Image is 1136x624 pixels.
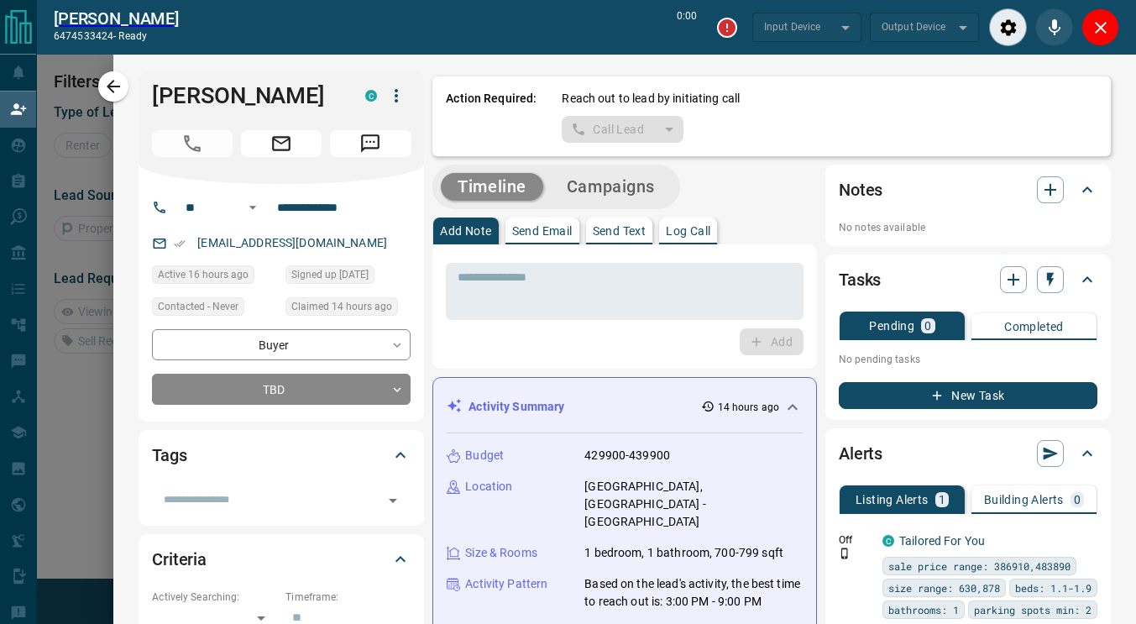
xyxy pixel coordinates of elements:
[584,575,803,611] p: Based on the lead's activity, the best time to reach out is: 3:00 PM - 9:00 PM
[839,260,1097,300] div: Tasks
[888,579,1000,596] span: size range: 630,878
[924,320,931,332] p: 0
[882,535,894,547] div: condos.ca
[330,130,411,157] span: Message
[469,398,564,416] p: Activity Summary
[174,238,186,249] svg: Email Verified
[584,447,670,464] p: 429900-439900
[584,544,783,562] p: 1 bedroom, 1 bathroom, 700-799 sqft
[447,391,803,422] div: Activity Summary14 hours ago
[152,546,207,573] h2: Criteria
[1015,579,1092,596] span: beds: 1.1-1.9
[1035,8,1073,46] div: Mute
[291,266,369,283] span: Signed up [DATE]
[465,478,512,496] p: Location
[839,548,851,559] svg: Push Notification Only
[839,220,1097,235] p: No notes available
[856,494,929,506] p: Listing Alerts
[888,558,1071,574] span: sale price range: 386910,483890
[152,265,277,289] div: Fri Aug 15 2025
[285,297,411,321] div: Fri Aug 15 2025
[441,173,543,201] button: Timeline
[562,90,740,107] p: Reach out to lead by initiating call
[593,225,647,237] p: Send Text
[152,442,186,469] h2: Tags
[839,347,1097,372] p: No pending tasks
[285,590,411,605] p: Timeframe:
[152,435,411,475] div: Tags
[512,225,573,237] p: Send Email
[1081,8,1119,46] div: Close
[158,266,249,283] span: Active 16 hours ago
[839,532,872,548] p: Off
[152,374,411,405] div: TBD
[666,225,710,237] p: Log Call
[839,382,1097,409] button: New Task
[677,8,697,46] p: 0:00
[152,130,233,157] span: Call
[241,130,322,157] span: Email
[152,539,411,579] div: Criteria
[839,170,1097,210] div: Notes
[550,173,672,201] button: Campaigns
[197,236,387,249] a: [EMAIL_ADDRESS][DOMAIN_NAME]
[158,298,238,315] span: Contacted - Never
[584,478,803,531] p: [GEOGRAPHIC_DATA], [GEOGRAPHIC_DATA] - [GEOGRAPHIC_DATA]
[243,197,263,218] button: Open
[54,29,179,44] p: 6474533424 -
[888,601,959,618] span: bathrooms: 1
[989,8,1027,46] div: Audio Settings
[974,601,1092,618] span: parking spots min: 2
[446,90,537,143] p: Action Required:
[839,433,1097,474] div: Alerts
[984,494,1064,506] p: Building Alerts
[152,590,277,605] p: Actively Searching:
[381,489,405,512] button: Open
[839,266,881,293] h2: Tasks
[839,176,882,203] h2: Notes
[465,575,547,593] p: Activity Pattern
[718,400,779,415] p: 14 hours ago
[1004,321,1064,333] p: Completed
[869,320,914,332] p: Pending
[1074,494,1081,506] p: 0
[465,544,537,562] p: Size & Rooms
[291,298,392,315] span: Claimed 14 hours ago
[54,8,179,29] h2: [PERSON_NAME]
[939,494,945,506] p: 1
[562,116,683,143] div: split button
[152,82,340,109] h1: [PERSON_NAME]
[899,534,985,548] a: Tailored For You
[285,265,411,289] div: Wed Aug 13 2025
[440,225,491,237] p: Add Note
[365,90,377,102] div: condos.ca
[152,329,411,360] div: Buyer
[465,447,504,464] p: Budget
[839,440,882,467] h2: Alerts
[118,30,147,42] span: ready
